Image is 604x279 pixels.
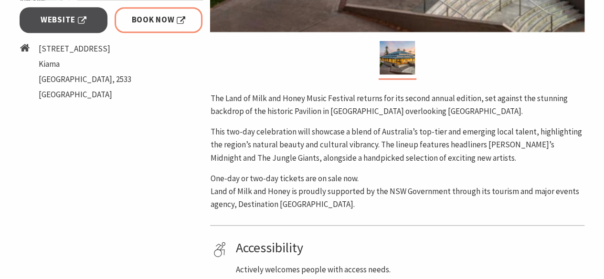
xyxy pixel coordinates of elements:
p: Actively welcomes people with access needs. [235,263,581,276]
li: [STREET_ADDRESS] [39,42,131,55]
span: Book Now [132,13,186,26]
p: One-day or two-day tickets are on sale now. Land of Milk and Honey is proudly supported by the NS... [210,172,584,211]
a: Book Now [115,7,203,32]
span: Website [41,13,86,26]
h4: Accessibility [235,240,581,256]
p: The Land of Milk and Honey Music Festival returns for its second annual edition, set against the ... [210,92,584,118]
li: [GEOGRAPHIC_DATA] [39,88,131,101]
img: Land of Milk an Honey Festival [380,41,415,74]
li: [GEOGRAPHIC_DATA], 2533 [39,73,131,86]
p: This two-day celebration will showcase a blend of Australia’s top-tier and emerging local talent,... [210,125,584,165]
li: Kiama [39,58,131,71]
a: Website [20,7,108,32]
